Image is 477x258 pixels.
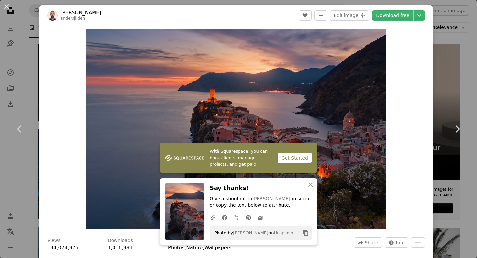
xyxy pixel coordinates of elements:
img: file-1747939142011-51e5cc87e3c9 [165,153,204,163]
a: Photos [168,245,185,251]
span: 1,016,991 [108,245,133,251]
h3: Say thanks! [210,183,312,193]
span: Share [365,238,378,247]
a: Unsplash [274,230,293,235]
a: [PERSON_NAME] [233,230,268,235]
h3: Views [47,237,61,244]
button: Zoom in on this image [86,29,386,229]
h3: Downloads [108,237,133,244]
button: Share this image [354,237,382,248]
a: andersjilden [60,16,85,21]
button: Add to Collection [314,10,327,21]
button: Choose download size [414,10,425,21]
button: More Actions [411,237,425,248]
a: Share on Pinterest [242,211,254,224]
p: Give a shoutout to on social or copy the text below to attribute. [210,196,312,209]
a: Wallpapers [204,245,232,251]
a: Download free [372,10,413,21]
a: Share over email [254,211,266,224]
a: Share on Facebook [219,211,231,224]
img: Go to Anders Jildén's profile [47,10,58,21]
a: Share on Twitter [231,211,242,224]
div: Get Started [278,153,312,163]
a: [PERSON_NAME] [60,10,101,16]
span: , [203,245,204,251]
span: Info [396,238,405,247]
button: Edit image [330,10,369,21]
span: With Squarespace, you can book clients, manage projects, and get paid. [210,148,272,168]
a: With Squarespace, you can book clients, manage projects, and get paid.Get Started [160,143,317,173]
img: aerial view of village on mountain cliff during orange sunset [86,29,386,229]
button: Like [299,10,312,21]
button: Stats about this image [385,237,409,248]
a: Next [438,97,477,161]
a: [PERSON_NAME] [252,196,290,201]
span: 134,074,925 [47,245,78,251]
button: Copy to clipboard [300,227,311,239]
a: Nature [186,245,203,251]
span: , [185,245,186,251]
span: Photo by on [211,228,293,238]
